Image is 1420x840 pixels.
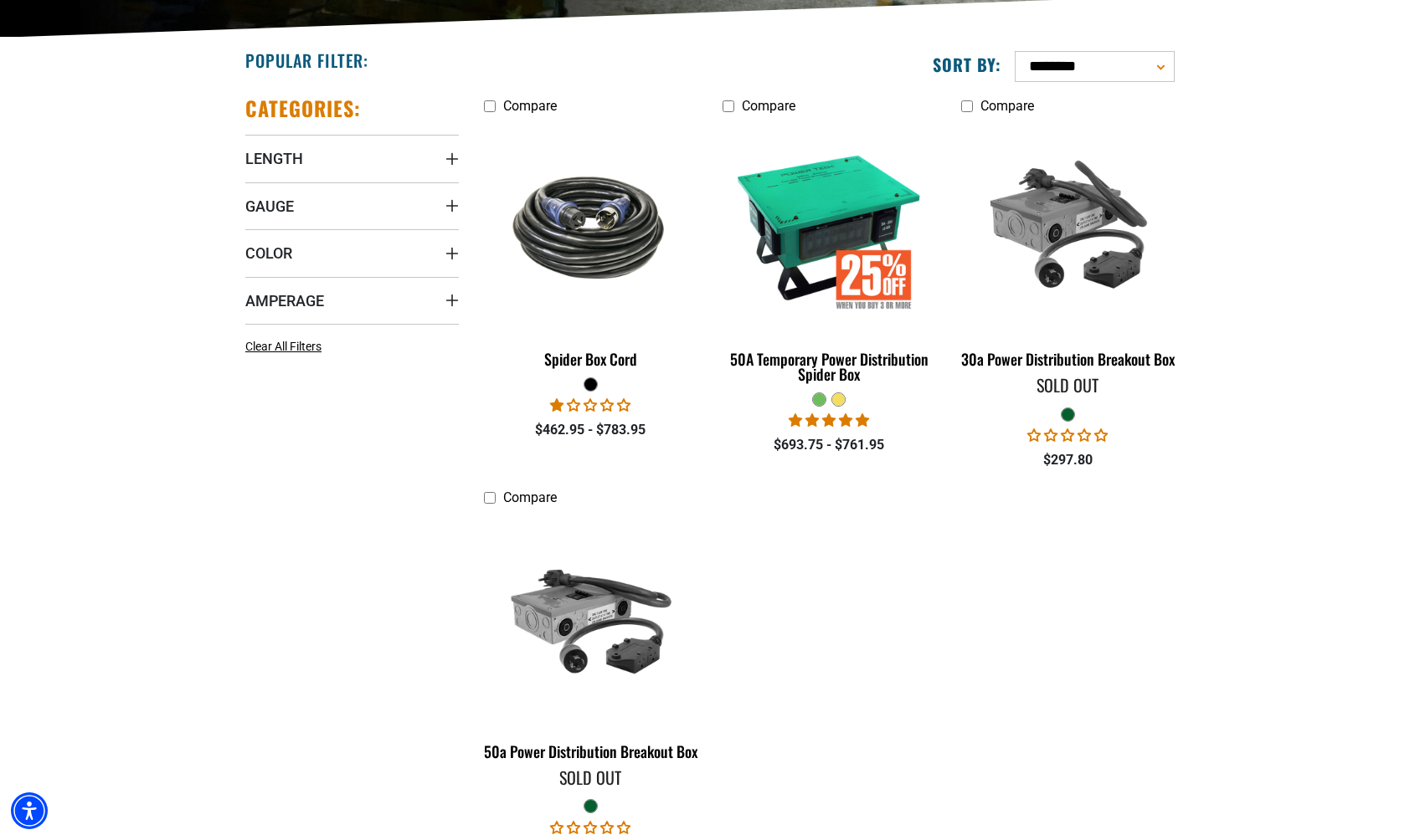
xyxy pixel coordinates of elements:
div: 50A Temporary Power Distribution Spider Box [723,351,936,382]
label: Sort by: [933,54,1001,75]
div: $462.95 - $783.95 [484,420,697,440]
a: 50A Temporary Power Distribution Spider Box 50A Temporary Power Distribution Spider Box [723,122,936,392]
span: 5.00 stars [789,412,869,428]
img: black [486,162,697,291]
a: black Spider Box Cord [484,122,697,376]
a: green 30a Power Distribution Breakout Box [961,122,1175,376]
span: 1.00 stars [550,397,630,413]
span: Compare [742,98,795,114]
span: Compare [503,98,557,114]
span: Clear All Filters [245,340,322,353]
div: Sold Out [961,376,1175,393]
span: 0.00 stars [1027,428,1108,443]
summary: Length [245,135,459,182]
summary: Color [245,229,459,276]
summary: Amperage [245,277,459,324]
a: Clear All Filters [245,338,328,356]
span: Compare [503,489,557,505]
div: Accessibility Menu [11,792,48,829]
img: green [486,522,697,715]
div: Spider Box Cord [484,351,697,366]
img: green [962,131,1173,323]
div: 50a Power Distribution Breakout Box [484,744,697,759]
span: Amperage [245,291,324,310]
img: 50A Temporary Power Distribution Spider Box [723,131,934,323]
div: 30a Power Distribution Breakout Box [961,351,1175,366]
span: Compare [980,98,1034,114]
div: $297.80 [961,450,1175,470]
summary: Gauge [245,182,459,229]
span: Gauge [245,197,294,216]
span: 0.00 stars [550,820,630,836]
span: Length [245,149,303,168]
h2: Categories: [245,95,361,121]
div: Sold Out [484,769,697,786]
div: $693.75 - $761.95 [723,435,936,455]
span: Color [245,243,292,263]
h2: Popular Filter: [245,49,368,71]
a: green 50a Power Distribution Breakout Box [484,515,697,769]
